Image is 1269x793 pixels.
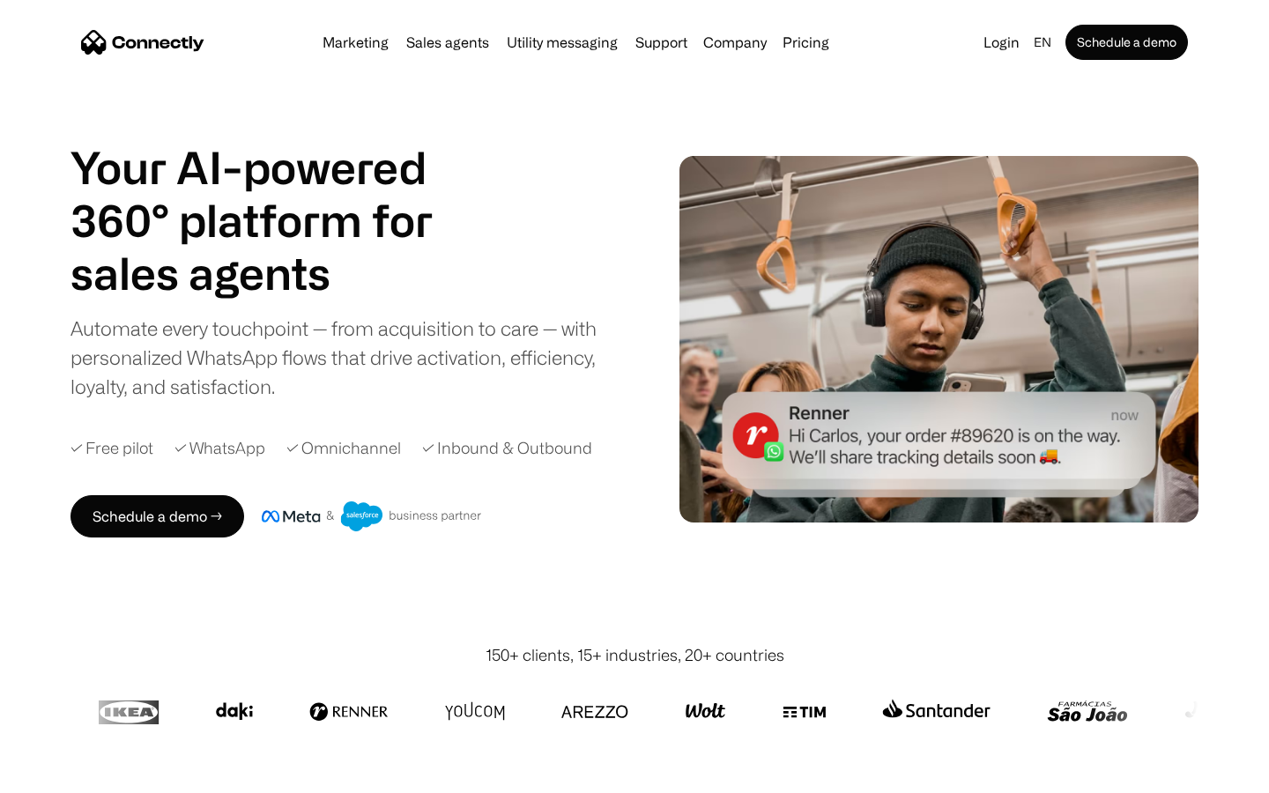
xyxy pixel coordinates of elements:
[486,643,784,667] div: 150+ clients, 15+ industries, 20+ countries
[1065,25,1188,60] a: Schedule a demo
[775,35,836,49] a: Pricing
[399,35,496,49] a: Sales agents
[262,501,482,531] img: Meta and Salesforce business partner badge.
[500,35,625,49] a: Utility messaging
[70,314,626,401] div: Automate every touchpoint — from acquisition to care — with personalized WhatsApp flows that driv...
[35,762,106,787] ul: Language list
[70,436,153,460] div: ✓ Free pilot
[422,436,592,460] div: ✓ Inbound & Outbound
[18,760,106,787] aside: Language selected: English
[628,35,694,49] a: Support
[70,247,476,300] h1: sales agents
[70,495,244,537] a: Schedule a demo →
[174,436,265,460] div: ✓ WhatsApp
[976,30,1027,55] a: Login
[286,436,401,460] div: ✓ Omnichannel
[1034,30,1051,55] div: en
[703,30,767,55] div: Company
[70,141,476,247] h1: Your AI-powered 360° platform for
[315,35,396,49] a: Marketing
